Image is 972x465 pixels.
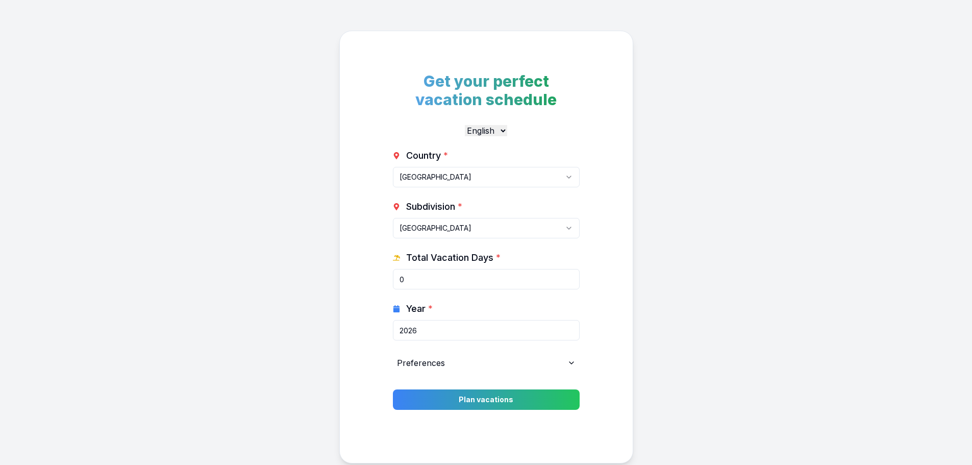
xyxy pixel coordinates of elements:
span: Subdivision [406,200,462,214]
span: Preferences [397,357,445,369]
span: Country [406,149,448,163]
h1: Get your perfect vacation schedule [393,72,580,109]
button: Plan vacations [393,389,580,410]
span: Total Vacation Days [406,251,501,265]
span: Year [406,302,433,316]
